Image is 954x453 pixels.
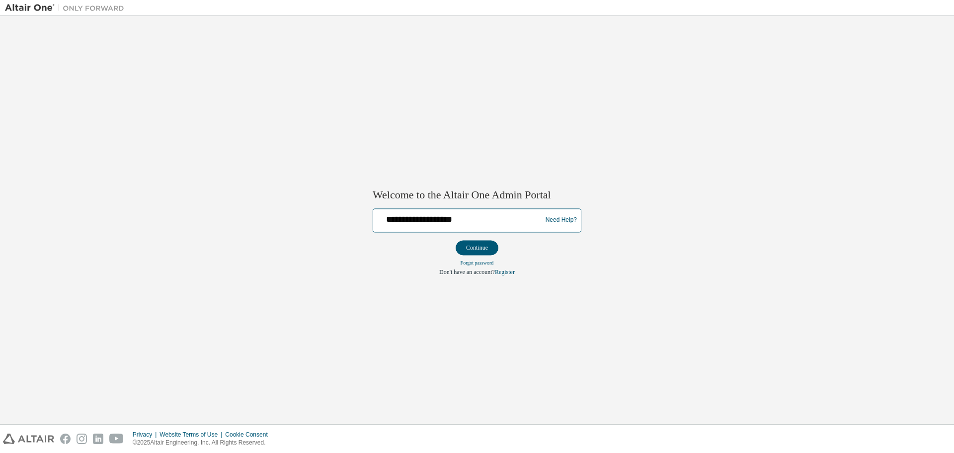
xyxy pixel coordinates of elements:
div: Privacy [133,431,159,439]
img: youtube.svg [109,434,124,444]
img: altair_logo.svg [3,434,54,444]
img: Altair One [5,3,129,13]
img: facebook.svg [60,434,71,444]
div: Website Terms of Use [159,431,225,439]
div: Cookie Consent [225,431,273,439]
a: Register [495,269,515,275]
img: linkedin.svg [93,434,103,444]
a: Forgot password [461,260,494,266]
span: Don't have an account? [439,269,495,275]
h2: Welcome to the Altair One Admin Portal [373,188,581,202]
img: instagram.svg [77,434,87,444]
a: Need Help? [546,220,577,221]
p: © 2025 Altair Engineering, Inc. All Rights Reserved. [133,439,274,447]
button: Continue [456,240,498,255]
